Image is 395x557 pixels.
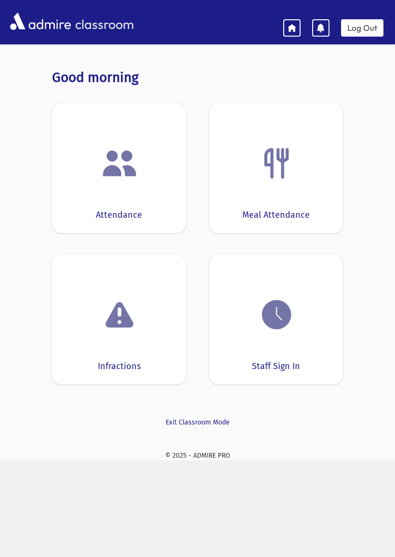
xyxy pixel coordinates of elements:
span: classroom [73,9,134,34]
img: AdmirePro [8,10,73,32]
div: Staff Sign In [252,360,300,373]
a: Exit Classroom Mode [52,417,343,427]
img: Fork.png [258,145,295,182]
a: Log Out [341,19,383,37]
img: exclamation.png [101,298,138,335]
img: clock.png [258,296,295,333]
div: © 2025 - ADMIRE PRO [8,451,387,461]
div: Infractions [98,360,141,373]
div: Attendance [96,209,142,222]
h3: Good morning [52,69,343,86]
div: Meal Attendance [242,209,310,222]
img: users.png [101,145,138,182]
